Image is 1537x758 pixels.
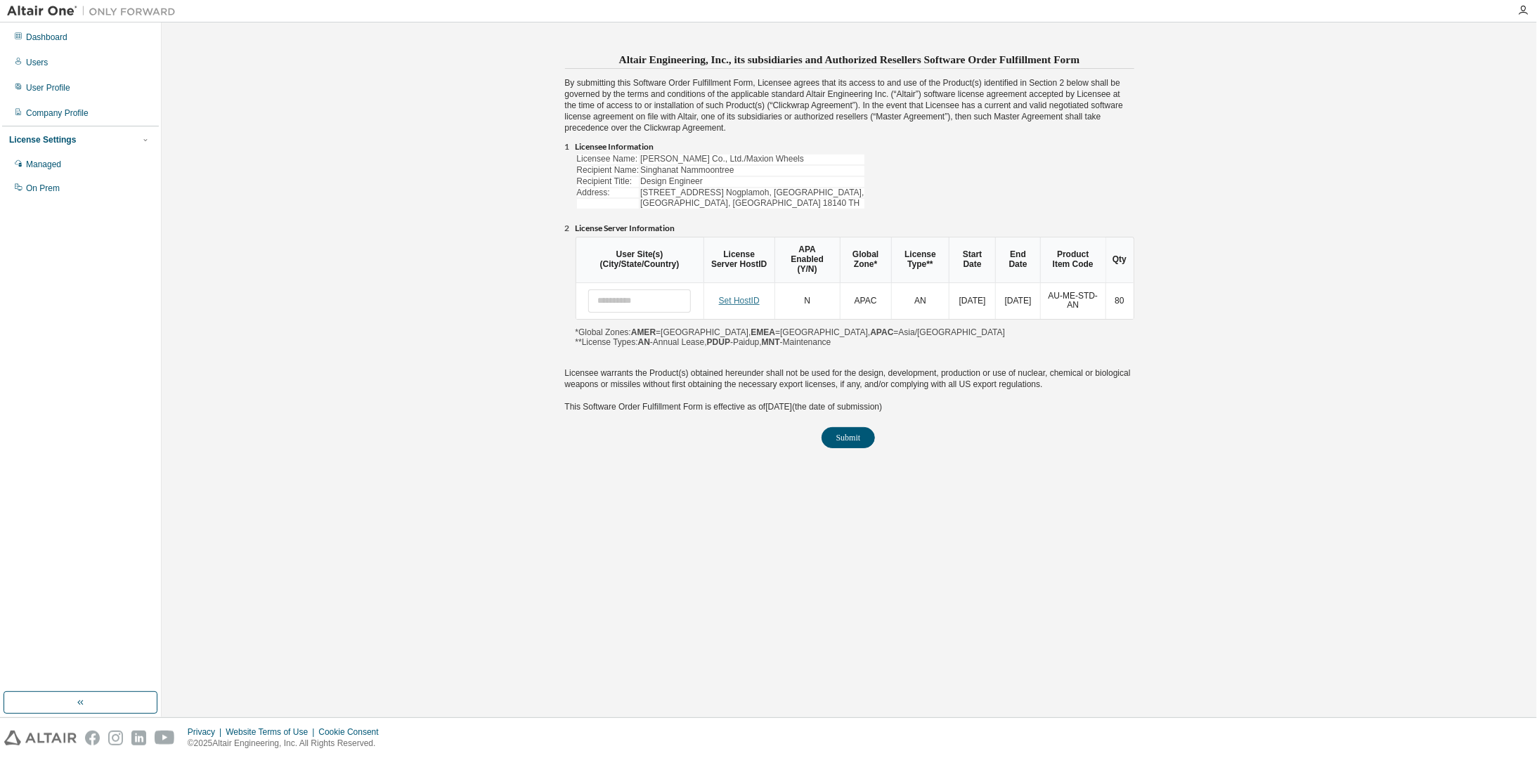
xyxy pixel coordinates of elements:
td: Recipient Title: [577,177,640,187]
img: youtube.svg [155,731,175,745]
th: Qty [1105,237,1134,282]
li: License Server Information [576,223,1134,235]
th: User Site(s) (City/State/Country) [576,237,703,282]
b: PDUP [707,337,730,347]
th: License Type** [891,237,949,282]
td: [DATE] [995,283,1040,320]
th: Product Item Code [1040,237,1105,282]
td: Recipient Name: [577,166,640,176]
div: *Global Zones: =[GEOGRAPHIC_DATA], =[GEOGRAPHIC_DATA], =Asia/[GEOGRAPHIC_DATA] **License Types: -... [576,237,1134,348]
div: Users [26,57,48,68]
td: [STREET_ADDRESS] Nogplamoh, [GEOGRAPHIC_DATA], [640,188,864,198]
img: altair_logo.svg [4,731,77,745]
div: Managed [26,159,61,170]
td: [PERSON_NAME] Co., Ltd./Maxion Wheels [640,155,864,164]
b: EMEA [751,327,776,337]
img: instagram.svg [108,731,123,745]
th: End Date [995,237,1040,282]
img: Altair One [7,4,183,18]
div: License Settings [9,134,76,145]
b: APAC [870,327,893,337]
td: [GEOGRAPHIC_DATA], [GEOGRAPHIC_DATA] 18140 TH [640,199,864,209]
h3: Altair Engineering, Inc., its subsidiaries and Authorized Resellers Software Order Fulfillment Form [565,49,1134,69]
div: Company Profile [26,107,89,119]
div: User Profile [26,82,70,93]
td: Design Engineer [640,177,864,187]
th: Global Zone* [840,237,891,282]
img: facebook.svg [85,731,100,745]
div: Dashboard [26,32,67,43]
th: APA Enabled (Y/N) [774,237,840,282]
td: 80 [1105,283,1134,320]
p: © 2025 Altair Engineering, Inc. All Rights Reserved. [188,738,387,750]
td: Address: [577,188,640,198]
td: N [774,283,840,320]
div: Privacy [188,726,226,738]
b: AN [638,337,650,347]
img: linkedin.svg [131,731,146,745]
td: AN [891,283,949,320]
th: Start Date [949,237,995,282]
div: Website Terms of Use [226,726,318,738]
b: AMER [631,327,656,337]
div: Cookie Consent [318,726,387,738]
li: Licensee Information [576,142,1134,153]
div: By submitting this Software Order Fulfillment Form, Licensee agrees that its access to and use of... [565,49,1134,448]
td: APAC [840,283,891,320]
a: Set HostID [719,296,760,306]
button: Submit [822,427,876,448]
th: License Server HostID [703,237,774,282]
td: Singhanat Nammoontree [640,166,864,176]
td: [DATE] [949,283,995,320]
td: Licensee Name: [577,155,640,164]
b: MNT [762,337,780,347]
div: On Prem [26,183,60,194]
td: AU-ME-STD-AN [1040,283,1105,320]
